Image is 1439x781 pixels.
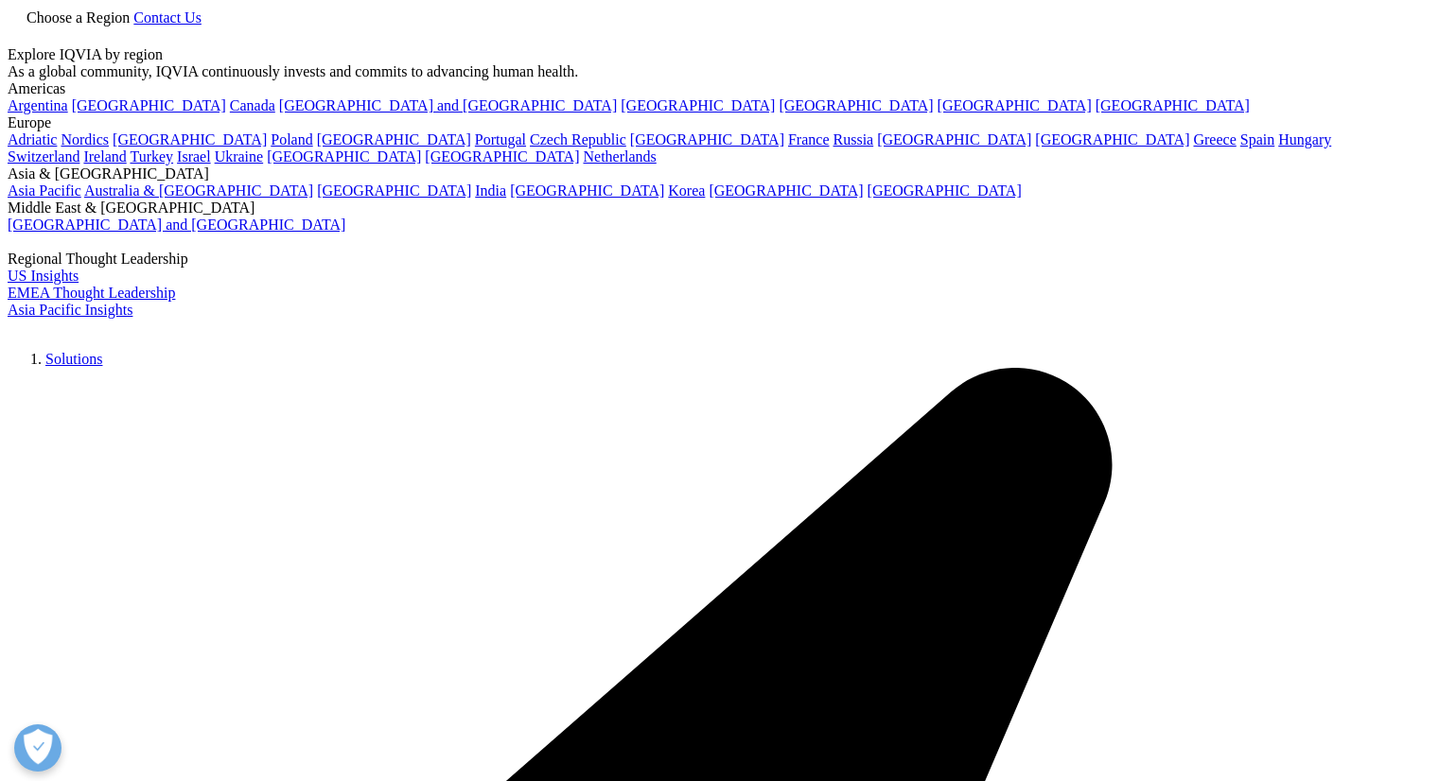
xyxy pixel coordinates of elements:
a: [GEOGRAPHIC_DATA] [1096,97,1250,113]
div: As a global community, IQVIA continuously invests and commits to advancing human health. [8,63,1403,80]
a: Turkey [130,148,173,165]
div: Regional Thought Leadership [8,251,1403,268]
a: Poland [271,131,312,148]
a: India [475,182,506,199]
a: Solutions [45,351,102,367]
a: Russia [834,131,874,148]
a: Adriatic [8,131,57,148]
a: Korea [668,182,705,199]
a: [GEOGRAPHIC_DATA] [317,131,471,148]
a: Greece [1193,131,1236,148]
a: Czech Republic [530,131,626,148]
a: Switzerland [8,148,79,165]
span: Choose a Region [26,9,130,26]
a: [GEOGRAPHIC_DATA] [630,131,784,148]
a: Asia Pacific Insights [8,302,132,318]
a: [GEOGRAPHIC_DATA] [938,97,1092,113]
a: [GEOGRAPHIC_DATA] [877,131,1031,148]
a: [GEOGRAPHIC_DATA] [317,182,471,199]
a: Israel [177,148,211,165]
a: Hungary [1278,131,1331,148]
button: Open Preferences [14,724,61,772]
a: Spain [1240,131,1274,148]
a: [GEOGRAPHIC_DATA] [267,148,421,165]
a: Australia & [GEOGRAPHIC_DATA] [84,182,313,199]
a: France [788,131,830,148]
a: [GEOGRAPHIC_DATA] [709,182,863,199]
a: Portugal [475,131,526,148]
a: [GEOGRAPHIC_DATA] [510,182,664,199]
a: Nordics [61,131,109,148]
a: [GEOGRAPHIC_DATA] [621,97,775,113]
a: Asia Pacific [8,182,81,199]
a: [GEOGRAPHIC_DATA] [779,97,933,113]
a: [GEOGRAPHIC_DATA] [1035,131,1189,148]
div: Europe [8,114,1403,131]
a: [GEOGRAPHIC_DATA] [113,131,267,148]
a: US Insights [8,268,79,284]
div: Americas [8,80,1403,97]
a: EMEA Thought Leadership [8,285,175,301]
a: [GEOGRAPHIC_DATA] and [GEOGRAPHIC_DATA] [8,217,345,233]
a: [GEOGRAPHIC_DATA] [868,182,1022,199]
a: [GEOGRAPHIC_DATA] [72,97,226,113]
a: [GEOGRAPHIC_DATA] [425,148,579,165]
a: Ukraine [215,148,264,165]
div: Asia & [GEOGRAPHIC_DATA] [8,165,1403,182]
a: Ireland [83,148,126,165]
a: Argentina [8,97,68,113]
a: [GEOGRAPHIC_DATA] and [GEOGRAPHIC_DATA] [279,97,617,113]
a: Netherlands [583,148,656,165]
div: Explore IQVIA by region [8,46,1403,63]
a: Contact Us [133,9,202,26]
a: Canada [230,97,275,113]
div: Middle East & [GEOGRAPHIC_DATA] [8,200,1403,217]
